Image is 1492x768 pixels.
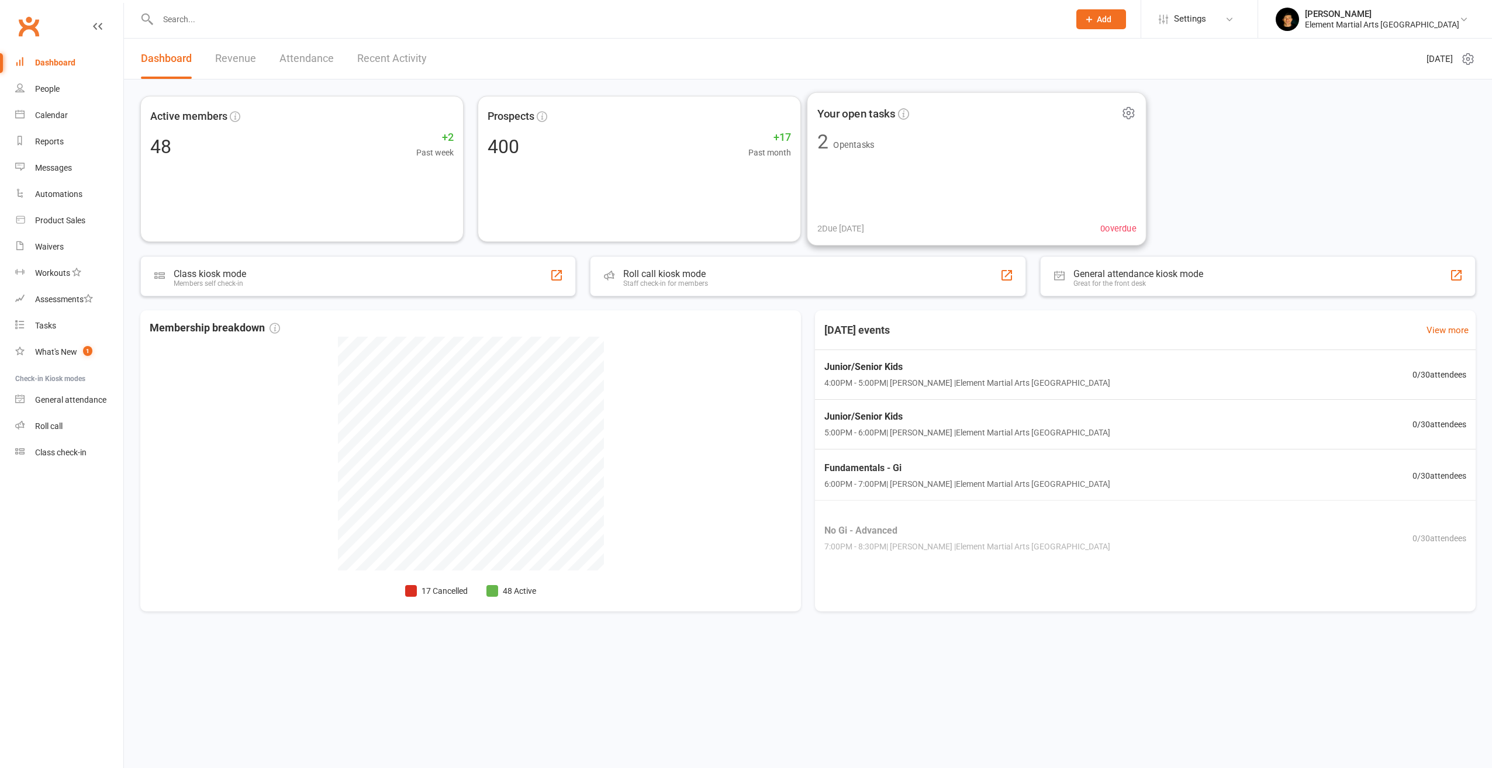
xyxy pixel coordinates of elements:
[1412,532,1466,545] span: 0 / 30 attendees
[817,132,828,152] div: 2
[15,387,123,413] a: General attendance kiosk mode
[35,321,56,330] div: Tasks
[1412,418,1466,431] span: 0 / 30 attendees
[486,584,536,597] li: 48 Active
[817,105,895,122] span: Your open tasks
[35,347,77,357] div: What's New
[279,39,334,79] a: Attendance
[824,359,1110,375] span: Junior/Senior Kids
[623,279,708,288] div: Staff check-in for members
[1073,268,1203,279] div: General attendance kiosk mode
[833,140,874,150] span: Open tasks
[35,84,60,94] div: People
[83,346,92,356] span: 1
[35,189,82,199] div: Automations
[1174,6,1206,32] span: Settings
[824,523,1110,538] span: No Gi - Advanced
[15,207,123,234] a: Product Sales
[35,163,72,172] div: Messages
[15,413,123,440] a: Roll call
[15,286,123,313] a: Assessments
[15,440,123,466] a: Class kiosk mode
[1412,469,1466,482] span: 0 / 30 attendees
[488,108,534,125] span: Prospects
[174,268,246,279] div: Class kiosk mode
[824,478,1110,490] span: 6:00PM - 7:00PM | [PERSON_NAME] | Element Martial Arts [GEOGRAPHIC_DATA]
[35,295,93,304] div: Assessments
[1276,8,1299,31] img: thumb_image1752621665.png
[15,181,123,207] a: Automations
[1305,19,1459,30] div: Element Martial Arts [GEOGRAPHIC_DATA]
[215,39,256,79] a: Revenue
[416,129,454,146] span: +2
[416,146,454,159] span: Past week
[824,426,1110,439] span: 5:00PM - 6:00PM | [PERSON_NAME] | Element Martial Arts [GEOGRAPHIC_DATA]
[35,268,70,278] div: Workouts
[15,155,123,181] a: Messages
[1073,279,1203,288] div: Great for the front desk
[14,12,43,41] a: Clubworx
[824,540,1110,553] span: 7:00PM - 8:30PM | [PERSON_NAME] | Element Martial Arts [GEOGRAPHIC_DATA]
[1076,9,1126,29] button: Add
[15,50,123,76] a: Dashboard
[1305,9,1459,19] div: [PERSON_NAME]
[405,584,468,597] li: 17 Cancelled
[817,222,864,236] span: 2 Due [DATE]
[824,461,1110,476] span: Fundamentals - Gi
[35,395,106,404] div: General attendance
[357,39,427,79] a: Recent Activity
[1412,368,1466,381] span: 0 / 30 attendees
[824,409,1110,424] span: Junior/Senior Kids
[35,421,63,431] div: Roll call
[15,313,123,339] a: Tasks
[35,110,68,120] div: Calendar
[174,279,246,288] div: Members self check-in
[15,339,123,365] a: What's New1
[35,137,64,146] div: Reports
[141,39,192,79] a: Dashboard
[15,76,123,102] a: People
[1427,52,1453,66] span: [DATE]
[1427,323,1469,337] a: View more
[623,268,708,279] div: Roll call kiosk mode
[150,108,227,125] span: Active members
[35,242,64,251] div: Waivers
[15,102,123,129] a: Calendar
[15,260,123,286] a: Workouts
[150,137,171,156] div: 48
[150,320,280,337] span: Membership breakdown
[15,234,123,260] a: Waivers
[154,11,1061,27] input: Search...
[824,376,1110,389] span: 4:00PM - 5:00PM | [PERSON_NAME] | Element Martial Arts [GEOGRAPHIC_DATA]
[1097,15,1111,24] span: Add
[35,216,85,225] div: Product Sales
[1100,222,1136,236] span: 0 overdue
[748,129,791,146] span: +17
[815,320,899,341] h3: [DATE] events
[15,129,123,155] a: Reports
[35,58,75,67] div: Dashboard
[748,146,791,159] span: Past month
[35,448,87,457] div: Class check-in
[488,137,519,156] div: 400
